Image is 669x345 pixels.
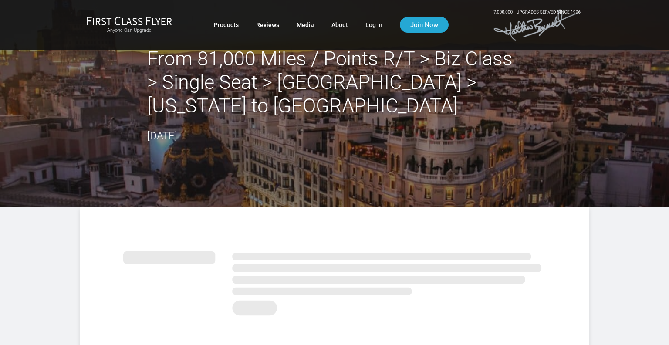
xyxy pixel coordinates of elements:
[87,16,172,34] a: First Class FlyerAnyone Can Upgrade
[147,130,177,142] time: [DATE]
[147,47,522,118] h2: From 81,000 Miles / Points R/T > Biz Class > Single Seat > [GEOGRAPHIC_DATA] > [US_STATE] to [GEO...
[87,16,172,25] img: First Class Flyer
[365,17,382,33] a: Log In
[331,17,348,33] a: About
[214,17,239,33] a: Products
[400,17,449,33] a: Join Now
[256,17,279,33] a: Reviews
[123,242,546,321] img: summary.svg
[297,17,314,33] a: Media
[87,27,172,34] small: Anyone Can Upgrade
